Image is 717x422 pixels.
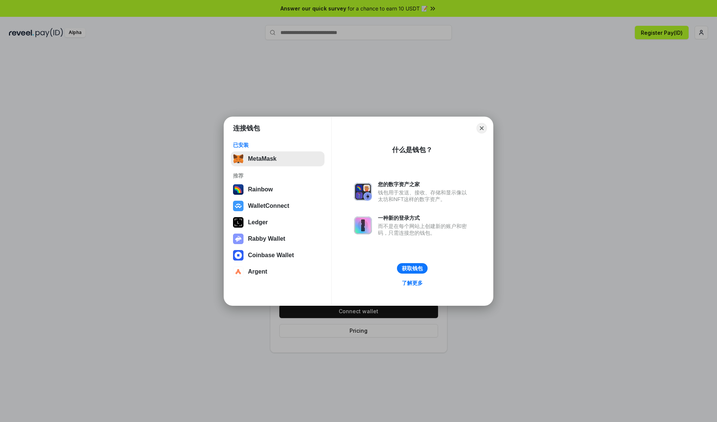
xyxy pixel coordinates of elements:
[233,124,260,133] h1: 连接钱包
[392,145,432,154] div: 什么是钱包？
[248,155,276,162] div: MetaMask
[402,265,423,272] div: 获取钱包
[248,252,294,259] div: Coinbase Wallet
[233,154,243,164] img: svg+xml,%3Csvg%20fill%3D%22none%22%20height%3D%2233%22%20viewBox%3D%220%200%2035%2033%22%20width%...
[248,219,268,226] div: Ledger
[248,235,285,242] div: Rabby Wallet
[233,250,243,261] img: svg+xml,%3Csvg%20width%3D%2228%22%20height%3D%2228%22%20viewBox%3D%220%200%2028%2028%22%20fill%3D...
[231,231,325,246] button: Rabby Wallet
[354,216,372,234] img: svg+xml,%3Csvg%20xmlns%3D%22http%3A%2F%2Fwww.w3.org%2F2000%2Fsvg%22%20fill%3D%22none%22%20viewBox...
[378,189,471,203] div: 钱包用于发送、接收、存储和显示像以太坊和NFT这样的数字资产。
[231,198,325,213] button: WalletConnect
[231,248,325,263] button: Coinbase Wallet
[248,203,289,209] div: WalletConnect
[402,280,423,286] div: 了解更多
[378,215,471,221] div: 一种新的登录方式
[233,217,243,228] img: svg+xml,%3Csvg%20xmlns%3D%22http%3A%2F%2Fwww.w3.org%2F2000%2Fsvg%22%20width%3D%2228%22%20height%3...
[231,215,325,230] button: Ledger
[233,201,243,211] img: svg+xml,%3Csvg%20width%3D%2228%22%20height%3D%2228%22%20viewBox%3D%220%200%2028%2028%22%20fill%3D...
[231,151,325,166] button: MetaMask
[231,182,325,197] button: Rainbow
[233,184,243,195] img: svg+xml,%3Csvg%20width%3D%22120%22%20height%3D%22120%22%20viewBox%3D%220%200%20120%20120%22%20fil...
[397,263,428,274] button: 获取钱包
[397,278,427,288] a: 了解更多
[378,181,471,188] div: 您的数字资产之家
[231,264,325,279] button: Argent
[233,267,243,277] img: svg+xml,%3Csvg%20width%3D%2228%22%20height%3D%2228%22%20viewBox%3D%220%200%2028%2028%22%20fill%3D...
[354,183,372,201] img: svg+xml,%3Csvg%20xmlns%3D%22http%3A%2F%2Fwww.w3.org%2F2000%2Fsvg%22%20fill%3D%22none%22%20viewBox...
[233,234,243,244] img: svg+xml,%3Csvg%20xmlns%3D%22http%3A%2F%2Fwww.w3.org%2F2000%2Fsvg%22%20fill%3D%22none%22%20viewBox...
[378,223,471,236] div: 而不是在每个网站上创建新的账户和密码，只需连接您的钱包。
[248,186,273,193] div: Rainbow
[233,142,322,148] div: 已安装
[477,123,487,133] button: Close
[233,172,322,179] div: 推荐
[248,268,267,275] div: Argent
